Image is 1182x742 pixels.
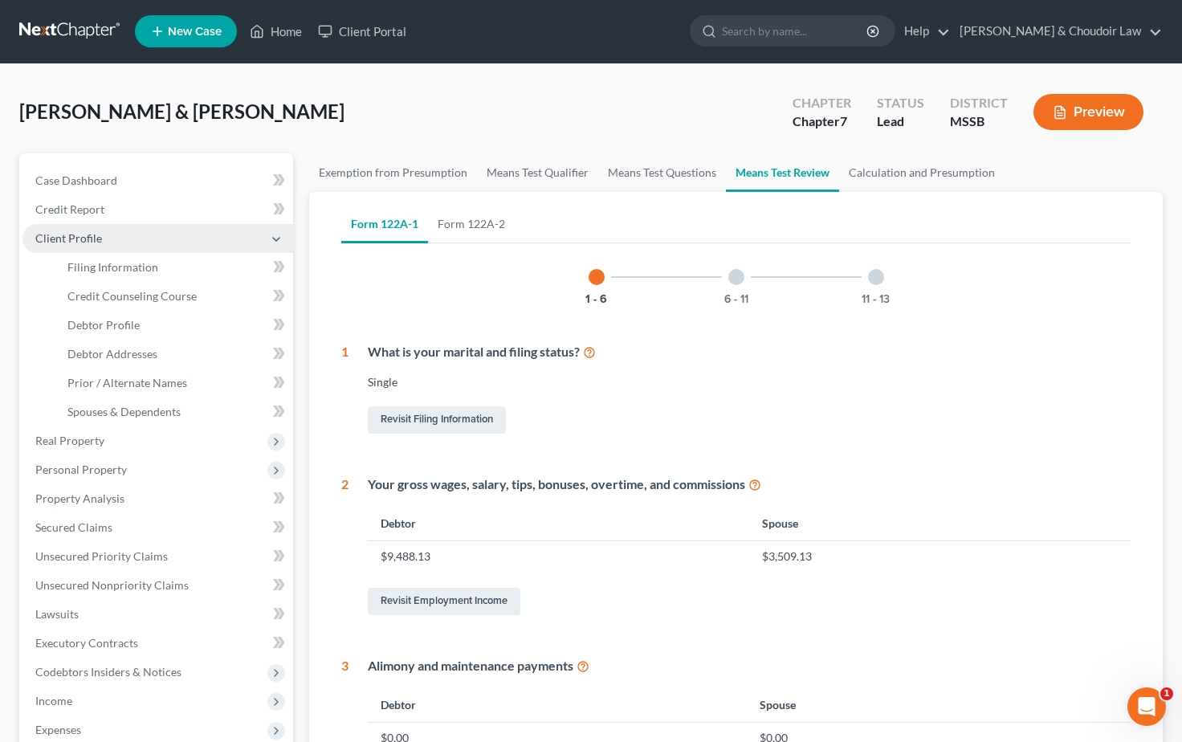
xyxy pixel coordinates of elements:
[35,463,127,476] span: Personal Property
[35,549,168,563] span: Unsecured Priority Claims
[368,374,1131,390] div: Single
[341,205,428,243] a: Form 122A-1
[67,405,181,418] span: Spouses & Dependents
[1160,687,1173,700] span: 1
[35,694,72,707] span: Income
[950,94,1008,112] div: District
[35,434,104,447] span: Real Property
[877,94,924,112] div: Status
[55,340,293,369] a: Debtor Addresses
[22,513,293,542] a: Secured Claims
[22,600,293,629] a: Lawsuits
[368,541,749,572] td: $9,488.13
[896,17,950,46] a: Help
[952,17,1162,46] a: [PERSON_NAME] & Choudoir Law
[67,347,157,361] span: Debtor Addresses
[749,541,1131,572] td: $3,509.13
[22,542,293,571] a: Unsecured Priority Claims
[1033,94,1143,130] button: Preview
[22,571,293,600] a: Unsecured Nonpriority Claims
[67,260,158,274] span: Filing Information
[598,153,726,192] a: Means Test Questions
[242,17,310,46] a: Home
[67,318,140,332] span: Debtor Profile
[877,112,924,131] div: Lead
[722,16,869,46] input: Search by name...
[368,406,506,434] a: Revisit Filing Information
[55,397,293,426] a: Spouses & Dependents
[35,665,181,679] span: Codebtors Insiders & Notices
[35,202,104,216] span: Credit Report
[35,607,79,621] span: Lawsuits
[35,173,117,187] span: Case Dashboard
[950,112,1008,131] div: MSSB
[585,294,607,305] button: 1 - 6
[368,475,1131,494] div: Your gross wages, salary, tips, bonuses, overtime, and commissions
[55,253,293,282] a: Filing Information
[55,311,293,340] a: Debtor Profile
[35,636,138,650] span: Executory Contracts
[368,506,749,540] th: Debtor
[22,629,293,658] a: Executory Contracts
[22,484,293,513] a: Property Analysis
[35,723,81,736] span: Expenses
[862,294,890,305] button: 11 - 13
[310,17,414,46] a: Client Portal
[368,343,1131,361] div: What is your marital and filing status?
[1127,687,1166,726] iframe: Intercom live chat
[67,376,187,389] span: Prior / Alternate Names
[477,153,598,192] a: Means Test Qualifier
[428,205,515,243] a: Form 122A-2
[747,688,1131,723] th: Spouse
[55,369,293,397] a: Prior / Alternate Names
[793,94,851,112] div: Chapter
[793,112,851,131] div: Chapter
[19,100,344,123] span: [PERSON_NAME] & [PERSON_NAME]
[35,231,102,245] span: Client Profile
[35,520,112,534] span: Secured Claims
[35,491,124,505] span: Property Analysis
[749,506,1131,540] th: Spouse
[341,475,348,618] div: 2
[22,166,293,195] a: Case Dashboard
[309,153,477,192] a: Exemption from Presumption
[839,153,1005,192] a: Calculation and Presumption
[368,657,1131,675] div: Alimony and maintenance payments
[168,26,222,38] span: New Case
[368,688,747,723] th: Debtor
[726,153,839,192] a: Means Test Review
[341,343,348,437] div: 1
[368,588,520,615] a: Revisit Employment Income
[35,578,189,592] span: Unsecured Nonpriority Claims
[840,113,847,128] span: 7
[67,289,197,303] span: Credit Counseling Course
[22,195,293,224] a: Credit Report
[724,294,748,305] button: 6 - 11
[55,282,293,311] a: Credit Counseling Course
